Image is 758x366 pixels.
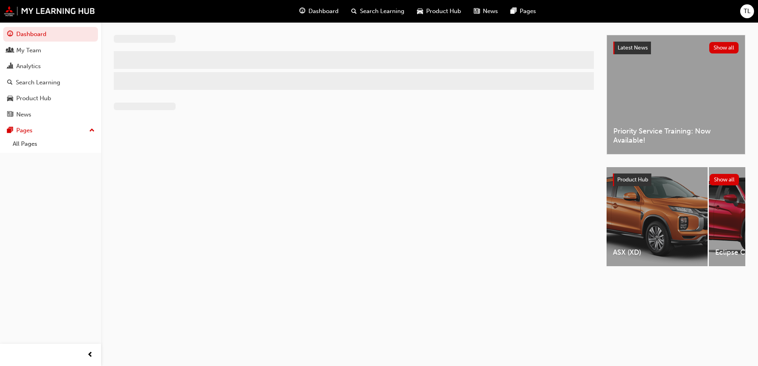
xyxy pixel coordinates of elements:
[618,44,648,51] span: Latest News
[617,176,648,183] span: Product Hub
[3,107,98,122] a: News
[4,6,95,16] img: mmal
[613,42,739,54] a: Latest NewsShow all
[3,59,98,74] a: Analytics
[308,7,339,16] span: Dashboard
[710,174,739,185] button: Show all
[7,63,13,70] span: chart-icon
[3,27,98,42] a: Dashboard
[7,127,13,134] span: pages-icon
[87,350,93,360] span: prev-icon
[10,138,98,150] a: All Pages
[504,3,542,19] a: pages-iconPages
[351,6,357,16] span: search-icon
[16,126,33,135] div: Pages
[16,46,41,55] div: My Team
[7,47,13,54] span: people-icon
[3,91,98,106] a: Product Hub
[709,42,739,53] button: Show all
[607,35,745,154] a: Latest NewsShow allPriority Service Training: Now Available!
[613,127,739,145] span: Priority Service Training: Now Available!
[7,111,13,118] span: news-icon
[520,7,536,16] span: Pages
[16,62,41,71] div: Analytics
[426,7,461,16] span: Product Hub
[613,248,701,257] span: ASX (XD)
[3,43,98,58] a: My Team
[293,3,345,19] a: guage-iconDashboard
[16,78,60,87] div: Search Learning
[3,123,98,138] button: Pages
[360,7,404,16] span: Search Learning
[613,173,739,186] a: Product HubShow all
[483,7,498,16] span: News
[7,31,13,38] span: guage-icon
[16,94,51,103] div: Product Hub
[740,4,754,18] button: TL
[607,167,708,266] a: ASX (XD)
[299,6,305,16] span: guage-icon
[411,3,467,19] a: car-iconProduct Hub
[345,3,411,19] a: search-iconSearch Learning
[3,25,98,123] button: DashboardMy TeamAnalyticsSearch LearningProduct HubNews
[467,3,504,19] a: news-iconNews
[474,6,480,16] span: news-icon
[7,79,13,86] span: search-icon
[511,6,517,16] span: pages-icon
[7,95,13,102] span: car-icon
[16,110,31,119] div: News
[744,7,750,16] span: TL
[89,126,95,136] span: up-icon
[3,75,98,90] a: Search Learning
[417,6,423,16] span: car-icon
